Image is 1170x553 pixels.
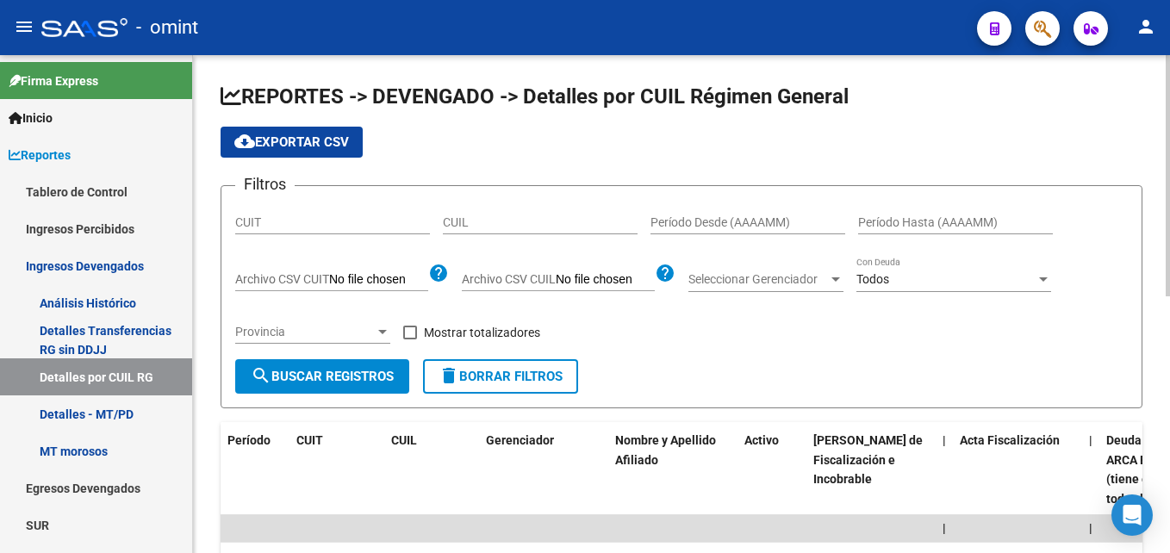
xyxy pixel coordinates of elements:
datatable-header-cell: Deuda Bruta Neto de Fiscalización e Incobrable [806,422,936,518]
span: CUIT [296,433,323,447]
datatable-header-cell: Período [221,422,289,518]
mat-icon: help [655,263,675,283]
div: Open Intercom Messenger [1111,494,1153,536]
datatable-header-cell: Acta Fiscalización [953,422,1082,518]
span: Archivo CSV CUIT [235,272,329,286]
span: | [943,433,946,447]
span: | [1089,521,1092,535]
span: | [943,521,946,535]
h3: Filtros [235,172,295,196]
datatable-header-cell: | [1082,422,1099,518]
span: Borrar Filtros [439,369,563,384]
mat-icon: cloud_download [234,131,255,152]
span: Firma Express [9,71,98,90]
span: Período [227,433,271,447]
span: Provincia [235,325,375,339]
span: Buscar Registros [251,369,394,384]
datatable-header-cell: Gerenciador [479,422,608,518]
mat-icon: person [1136,16,1156,37]
span: Activo [744,433,779,447]
span: Nombre y Apellido Afiliado [615,433,716,467]
mat-icon: menu [14,16,34,37]
mat-icon: delete [439,365,459,386]
span: CUIL [391,433,417,447]
input: Archivo CSV CUIT [329,272,428,288]
button: Borrar Filtros [423,359,578,394]
datatable-header-cell: | [936,422,953,518]
datatable-header-cell: Activo [737,422,806,518]
span: [PERSON_NAME] de Fiscalización e Incobrable [813,433,923,487]
datatable-header-cell: CUIT [289,422,384,518]
button: Buscar Registros [235,359,409,394]
span: | [1089,433,1092,447]
span: Archivo CSV CUIL [462,272,556,286]
button: Exportar CSV [221,127,363,158]
span: Todos [856,272,889,286]
span: REPORTES -> DEVENGADO -> Detalles por CUIL Régimen General [221,84,849,109]
span: Inicio [9,109,53,127]
span: - omint [136,9,198,47]
span: Seleccionar Gerenciador [688,272,828,287]
mat-icon: search [251,365,271,386]
datatable-header-cell: Nombre y Apellido Afiliado [608,422,737,518]
span: Reportes [9,146,71,165]
input: Archivo CSV CUIL [556,272,655,288]
span: Mostrar totalizadores [424,322,540,343]
span: Acta Fiscalización [960,433,1060,447]
span: Exportar CSV [234,134,349,150]
span: Gerenciador [486,433,554,447]
mat-icon: help [428,263,449,283]
datatable-header-cell: CUIL [384,422,479,518]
